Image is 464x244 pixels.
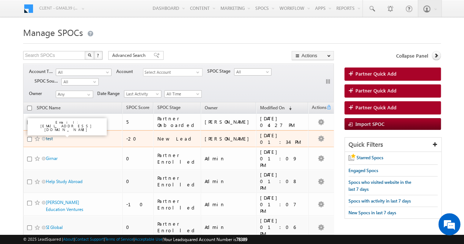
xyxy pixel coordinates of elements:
[292,51,334,60] button: Actions
[157,198,197,211] div: Partner Enrolled
[126,224,150,230] div: 0
[126,155,150,162] div: 0
[157,175,197,188] div: Partner Enrolled
[83,91,92,98] a: Show All Items
[126,201,150,208] div: -10
[154,103,184,113] a: SPOC Stage
[123,103,153,113] a: SPOC Score
[38,39,123,48] div: Chat with us now
[205,201,253,208] div: Admin
[126,135,150,142] div: -20
[348,210,396,215] span: New Spocs in last 7 days
[348,179,411,192] span: Spocs who visited website in the last 7 days
[396,52,428,59] span: Collapse Panel
[165,91,200,97] span: All Time
[355,70,397,77] span: Partner Quick Add
[357,155,383,160] span: Starred Spocs
[135,237,162,241] a: Acceptable Use
[34,78,61,84] span: SPOC Source
[157,221,197,234] div: Partner Enrolled
[355,104,397,111] span: Partner Quick Add
[164,237,247,242] span: Your Leadsquared Account Number is
[33,104,64,113] a: SPOC Name
[112,52,148,59] span: Advanced Search
[116,68,143,75] span: Account
[56,69,112,76] a: All
[234,69,269,75] span: All
[10,68,134,184] textarea: Type your message and hit 'Enter'
[97,52,100,58] span: ?
[100,190,133,200] em: Start Chat
[348,198,411,204] span: Spocs with activity in last 7 days
[236,237,247,242] span: 78389
[126,105,149,110] span: SPOC Score
[260,105,285,110] span: Modified On
[260,132,305,145] div: [DATE] 01:34 PM
[23,26,83,38] span: Manage SPOCs
[62,79,96,85] span: All
[56,91,93,98] input: Type to Search
[164,90,202,98] a: All Time
[30,120,104,131] p: Email: [EMAIL_ADDRESS][DOMAIN_NAME]
[344,68,441,81] a: Partner Quick Add
[63,237,74,241] a: About
[260,115,305,128] div: [DATE] 04:27 PM
[196,70,202,74] span: select
[39,4,78,12] span: Client - gmail39 (78389)
[143,69,196,76] span: Select Account
[344,101,441,114] a: Partner Quick Add
[260,217,305,237] div: [DATE] 01:06 PM
[205,224,253,230] div: Admin
[286,105,292,111] span: (sorted descending)
[260,149,305,168] div: [DATE] 01:09 PM
[205,155,253,162] div: Admin
[355,121,384,127] span: Import SPOC
[46,225,63,230] a: SI Global
[344,84,441,98] a: Partner Quick Add
[348,168,378,173] span: Engaged Spocs
[157,135,197,142] div: New Lead
[46,200,83,212] a: [PERSON_NAME] Education Ventures
[12,39,31,48] img: d_60004797649_company_0_60004797649
[260,171,305,191] div: [DATE] 01:08 PM
[143,68,202,76] div: Select Account
[46,156,58,161] a: Girnar
[23,236,247,243] span: © 2025 LeadSquared | | | | |
[205,178,253,185] div: Admin
[260,194,305,214] div: [DATE] 01:07 PM
[207,68,234,74] span: SPOC Stage
[205,135,253,142] div: [PERSON_NAME]
[97,90,124,97] span: Date Range
[75,237,104,241] a: Contact Support
[234,68,271,76] a: All
[29,90,56,97] span: Owner
[126,119,150,125] div: 5
[46,179,83,184] a: Help Study Abroad
[29,68,56,75] span: Account Type
[256,103,295,113] a: Modified On (sorted descending)
[345,138,441,152] div: Quick Filters
[308,103,326,113] span: Actions
[88,53,91,57] img: Search
[46,136,53,141] a: test
[124,90,161,98] a: Last Activity
[56,69,107,76] span: All
[355,87,397,94] span: Partner Quick Add
[126,178,150,185] div: 0
[205,119,253,125] div: [PERSON_NAME]
[157,152,197,165] div: Partner Enrolled
[120,4,138,21] div: Minimize live chat window
[157,105,180,110] span: SPOC Stage
[105,237,134,241] a: Terms of Service
[205,105,218,110] span: Owner
[124,91,159,97] span: Last Activity
[94,51,103,60] button: ?
[61,78,99,85] a: All
[157,115,197,128] div: Partner Onboarded
[27,106,32,110] input: Check all records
